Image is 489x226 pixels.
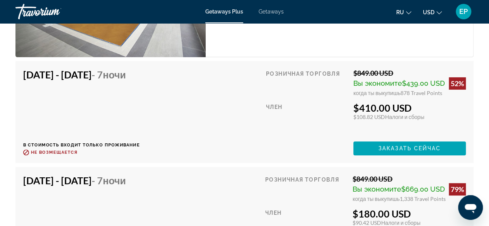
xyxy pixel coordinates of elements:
[402,79,445,87] span: $439.00 USD
[353,90,400,96] span: когда ты выкупишь
[401,185,445,193] span: $669.00 USD
[396,7,411,18] button: Change language
[23,175,134,186] h4: [DATE] - [DATE]
[92,175,126,186] span: - 7
[353,219,466,226] div: $90.42 USD
[353,79,402,87] span: Вы экономите
[459,8,468,15] span: EP
[23,69,134,80] h4: [DATE] - [DATE]
[453,3,474,20] button: User Menu
[353,69,466,77] div: $849.00 USD
[353,208,466,219] div: $180.00 USD
[103,175,126,186] span: ночи
[400,90,442,96] span: 878 Travel Points
[353,195,400,202] span: когда ты выкупишь
[423,7,442,18] button: Change currency
[353,175,466,183] div: $849.00 USD
[423,9,434,15] span: USD
[265,175,347,202] div: Розничная торговля
[381,219,420,226] span: Налоги и сборы
[266,102,348,136] div: Член
[353,141,466,155] button: Заказать сейчас
[259,8,284,15] a: Getaways
[449,183,466,195] div: 79%
[92,69,126,80] span: - 7
[449,77,466,90] div: 52%
[400,195,446,202] span: 1,338 Travel Points
[378,145,441,151] span: Заказать сейчас
[353,102,466,114] div: $410.00 USD
[353,114,466,120] div: $108.82 USD
[266,69,348,96] div: Розничная торговля
[396,9,404,15] span: ru
[458,195,483,220] iframe: Button to launch messaging window
[353,185,401,193] span: Вы экономите
[31,150,77,155] span: Не возмещается
[205,8,243,15] a: Getaways Plus
[15,2,93,22] a: Travorium
[103,69,126,80] span: ночи
[23,143,140,148] p: В стоимость входит только проживание
[385,114,424,120] span: Налоги и сборы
